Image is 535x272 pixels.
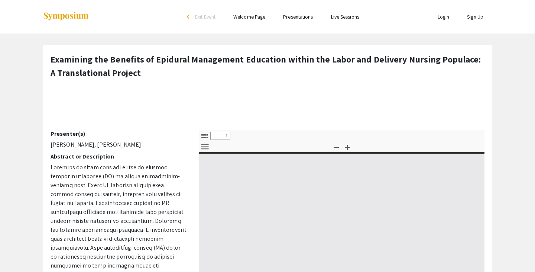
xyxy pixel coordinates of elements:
span: Exit Event [195,13,215,20]
a: Login [438,13,450,20]
div: arrow_back_ios [187,15,191,19]
p: [PERSON_NAME], [PERSON_NAME] [51,140,188,149]
strong: Examining the Benefits of Epidural Management Education within the Labor and Delivery [51,53,407,65]
h2: Abstract or Description [51,153,188,160]
button: Zoom In [341,141,354,152]
a: Presentations [283,13,313,20]
button: Toggle Sidebar [198,130,211,141]
input: Page [210,132,230,140]
a: Live Sessions [331,13,359,20]
button: Zoom Out [330,141,343,152]
button: Tools [198,141,211,152]
h2: Presenter(s) [51,130,188,137]
a: Sign Up [467,13,483,20]
img: Symposium by ForagerOne [43,12,89,22]
a: Welcome Page [233,13,265,20]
